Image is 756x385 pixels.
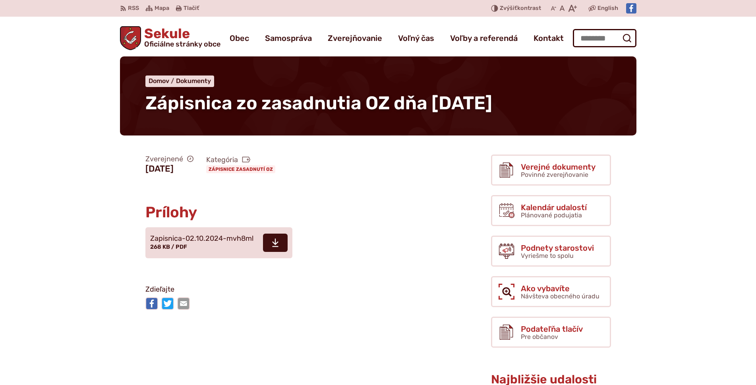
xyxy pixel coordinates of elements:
span: Podateľňa tlačív [521,325,583,333]
span: Kalendár udalostí [521,203,587,212]
span: Kategória [206,155,278,164]
a: Ako vybavíte Návšteva obecného úradu [491,276,611,307]
a: Obec [230,27,249,49]
img: Zdieľať e-mailom [177,297,190,310]
a: Verejné dokumenty Povinné zverejňovanie [491,155,611,186]
a: Kontakt [534,27,564,49]
span: Zverejnené [145,155,193,164]
a: Domov [149,77,176,85]
a: Podnety starostovi Vyriešme to spolu [491,236,611,267]
a: Zverejňovanie [328,27,382,49]
figcaption: [DATE] [145,164,193,174]
span: Návšteva obecného úradu [521,292,599,300]
img: Zdieľať na Facebooku [145,297,158,310]
span: Ako vybavíte [521,284,599,293]
img: Zdieľať na Twitteri [161,297,174,310]
span: Sekule [141,27,220,48]
a: English [596,4,620,13]
span: Domov [149,77,169,85]
h2: Prílohy [145,204,427,221]
span: Povinné zverejňovanie [521,171,588,178]
p: Zdieľajte [145,284,427,296]
a: Kalendár udalostí Plánované podujatia [491,195,611,226]
span: Zapisnica-02.10.2024-mvh8ml [150,235,253,243]
a: Podateľňa tlačív Pre občanov [491,317,611,348]
span: Plánované podujatia [521,211,582,219]
span: 268 KB / PDF [150,244,187,250]
span: Zápisnica zo zasadnutia OZ dňa [DATE] [145,92,492,114]
a: Zapisnica-02.10.2024-mvh8ml 268 KB / PDF [145,227,292,258]
a: Voľný čas [398,27,434,49]
span: Oficiálne stránky obce [144,41,220,48]
span: English [597,4,618,13]
span: Vyriešme to spolu [521,252,574,259]
span: Verejné dokumenty [521,163,596,171]
span: Pre občanov [521,333,558,341]
span: Tlačiť [184,5,199,12]
span: Zvýšiť [500,5,517,12]
img: Prejsť na Facebook stránku [626,3,636,14]
img: Prejsť na domovskú stránku [120,26,141,50]
a: Samospráva [265,27,312,49]
span: Podnety starostovi [521,244,594,252]
a: Voľby a referendá [450,27,518,49]
span: RSS [128,4,139,13]
span: kontrast [500,5,541,12]
span: Mapa [155,4,169,13]
a: Zápisnice zasadnutí OZ [206,165,275,173]
a: Logo Sekule, prejsť na domovskú stránku. [120,26,221,50]
a: Dokumenty [176,77,211,85]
